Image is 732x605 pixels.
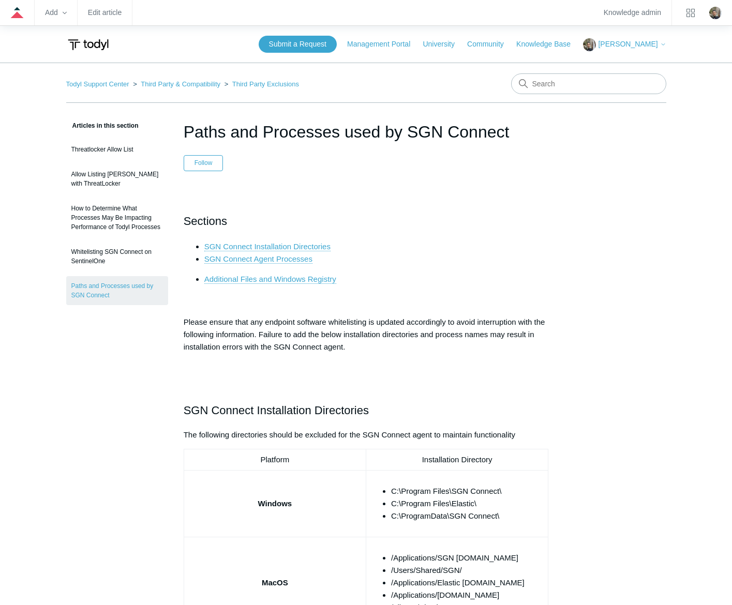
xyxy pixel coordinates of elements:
[88,10,122,16] a: Edit article
[184,155,223,171] button: Follow Article
[391,577,544,589] li: /Applications/Elastic [DOMAIN_NAME]
[45,10,67,16] zd-hc-trigger: Add
[184,430,515,439] span: The following directories should be excluded for the SGN Connect agent to maintain functionality
[391,485,544,497] li: C:\Program Files\SGN Connect\
[66,35,110,54] img: Todyl Support Center Help Center home page
[66,80,129,88] a: Todyl Support Center
[204,242,331,251] a: SGN Connect Installation Directories
[66,122,139,129] span: Articles in this section
[709,7,722,19] img: user avatar
[204,254,312,263] span: SGN Connect Agent Processes
[467,39,514,50] a: Community
[516,39,581,50] a: Knowledge Base
[259,36,337,53] a: Submit a Request
[131,80,222,88] li: Third Party & Compatibility
[66,80,131,88] li: Todyl Support Center
[66,164,168,193] a: Allow Listing [PERSON_NAME] with ThreatLocker
[262,578,288,587] strong: MacOS
[423,39,465,50] a: University
[184,212,549,230] h2: Sections
[232,80,299,88] a: Third Party Exclusions
[66,140,168,159] a: Threatlocker Allow List
[391,497,544,510] li: C:\Program Files\Elastic\
[66,242,168,271] a: Whitelisting SGN Connect on SentinelOne
[184,317,545,351] span: Please ensure that any endpoint software whitelisting is updated accordingly to avoid interruptio...
[391,510,544,522] li: C:\ProgramData\SGN Connect\
[184,404,369,417] span: SGN Connect Installation Directories
[391,552,544,564] li: /Applications/SGN [DOMAIN_NAME]
[709,7,722,19] zd-hc-trigger: Click your profile icon to open the profile menu
[184,119,549,144] h1: Paths and Processes used by SGN Connect
[66,199,168,237] a: How to Determine What Processes May Be Impacting Performance of Todyl Processes
[511,73,666,94] input: Search
[258,499,292,508] strong: Windows
[204,254,312,264] a: SGN Connect Agent Processes
[583,38,666,51] button: [PERSON_NAME]
[391,589,544,601] li: /Applications/[DOMAIN_NAME]
[391,564,544,577] li: /Users/Shared/SGN/
[366,449,548,471] td: Installation Directory
[222,80,299,88] li: Third Party Exclusions
[141,80,220,88] a: Third Party & Compatibility
[347,39,421,50] a: Management Portal
[598,40,658,48] span: [PERSON_NAME]
[184,449,366,471] td: Platform
[604,10,661,16] a: Knowledge admin
[66,276,168,305] a: Paths and Processes used by SGN Connect
[204,275,336,284] a: Additional Files and Windows Registry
